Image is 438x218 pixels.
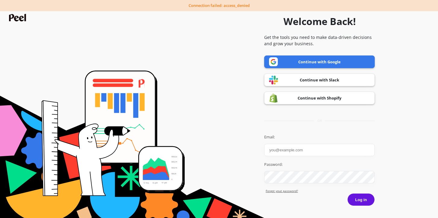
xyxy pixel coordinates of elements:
[283,14,356,29] h1: Welcome Back!
[269,57,278,66] img: Google logo
[266,189,375,193] a: Forgot yout password?
[264,34,375,47] p: Get the tools you need to make data-driven decisions and grow your business.
[9,14,28,21] img: Peel
[264,162,375,168] label: Password:
[264,134,375,140] label: Email:
[269,75,278,85] img: Slack logo
[347,193,375,206] button: Log in
[264,74,375,86] a: Continue with Slack
[264,118,375,123] div: or
[264,55,375,68] a: Continue with Google
[264,144,375,156] input: you@example.com
[264,92,375,104] a: Continue with Shopify
[269,93,278,103] img: Shopify logo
